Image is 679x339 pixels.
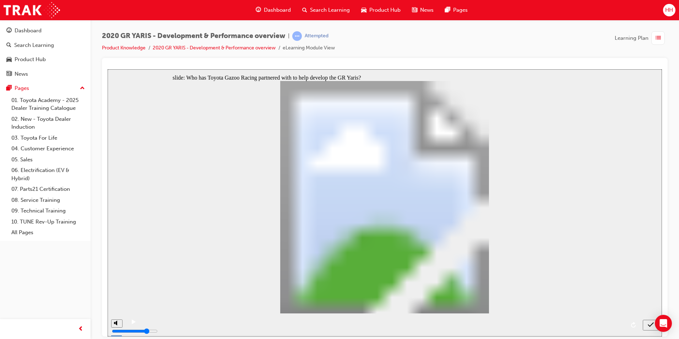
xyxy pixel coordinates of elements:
[18,244,532,267] div: playback controls
[15,84,29,92] div: Pages
[3,23,88,82] button: DashboardSearch LearningProduct HubNews
[15,70,28,78] div: News
[310,6,350,14] span: Search Learning
[3,39,88,52] a: Search Learning
[153,45,276,51] a: 2020 GR YARIS - Development & Performance overview
[9,133,88,144] a: 03. Toyota For Life
[9,195,88,206] a: 08. Service Training
[256,6,261,15] span: guage-icon
[3,82,88,95] button: Pages
[9,205,88,216] a: 09. Technical Training
[615,31,668,45] button: Learning Plan
[9,154,88,165] a: 05. Sales
[4,259,50,265] input: volume
[9,227,88,238] a: All Pages
[453,6,468,14] span: Pages
[18,250,30,262] button: play/pause
[297,3,355,17] a: search-iconSearch Learning
[369,6,401,14] span: Product Hub
[9,143,88,154] a: 04. Customer Experience
[6,85,12,92] span: pages-icon
[665,6,673,14] span: HH
[6,28,12,34] span: guage-icon
[521,251,532,261] button: replay
[264,6,291,14] span: Dashboard
[361,6,366,15] span: car-icon
[355,3,406,17] a: car-iconProduct Hub
[4,250,15,258] button: volume
[305,33,328,39] div: Attempted
[9,114,88,133] a: 02. New - Toyota Dealer Induction
[445,6,450,15] span: pages-icon
[3,68,88,81] a: News
[80,84,85,93] span: up-icon
[102,45,146,51] a: Product Knowledge
[15,27,42,35] div: Dashboard
[6,42,11,49] span: search-icon
[535,244,551,267] nav: slide navigation
[439,3,473,17] a: pages-iconPages
[102,32,285,40] span: 2020 GR YARIS - Development & Performance overview
[4,2,60,18] img: Trak
[15,55,46,64] div: Product Hub
[250,3,297,17] a: guage-iconDashboard
[406,3,439,17] a: news-iconNews
[9,95,88,114] a: 01. Toyota Academy - 2025 Dealer Training Catalogue
[292,31,302,41] span: learningRecordVerb_ATTEMPT-icon
[656,34,661,43] span: list-icon
[283,44,335,52] li: eLearning Module View
[6,56,12,63] span: car-icon
[420,6,434,14] span: News
[6,71,12,77] span: news-icon
[9,184,88,195] a: 07. Parts21 Certification
[535,251,551,261] button: submit
[3,24,88,37] a: Dashboard
[302,6,307,15] span: search-icon
[615,34,648,42] span: Learning Plan
[412,6,417,15] span: news-icon
[14,41,54,49] div: Search Learning
[655,315,672,332] div: Open Intercom Messenger
[4,244,14,267] div: misc controls
[3,53,88,66] a: Product Hub
[78,325,83,334] span: prev-icon
[288,32,289,40] span: |
[9,165,88,184] a: 06. Electrification (EV & Hybrid)
[663,4,675,16] button: HH
[9,216,88,227] a: 10. TUNE Rev-Up Training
